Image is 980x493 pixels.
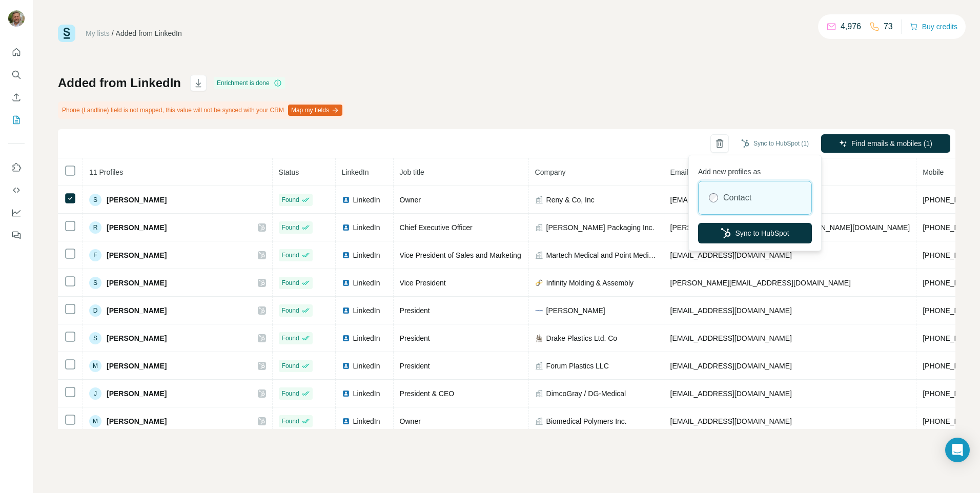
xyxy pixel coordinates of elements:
p: 4,976 [841,20,861,33]
span: Job title [400,168,424,176]
span: DimcoGray / DG-Medical [546,388,626,399]
img: LinkedIn logo [342,389,350,398]
button: Map my fields [288,105,342,116]
span: [EMAIL_ADDRESS][DOMAIN_NAME] [670,196,792,204]
span: [PERSON_NAME] [107,416,167,426]
span: [PERSON_NAME] [107,388,167,399]
div: S [89,277,101,289]
img: company-logo [535,334,543,342]
div: Open Intercom Messenger [945,438,970,462]
button: Enrich CSV [8,88,25,107]
button: Quick start [8,43,25,61]
span: Status [279,168,299,176]
span: Found [282,278,299,287]
a: My lists [86,29,110,37]
li: / [112,28,114,38]
span: Found [282,195,299,204]
span: Martech Medical and Point Medical [546,250,658,260]
span: [PERSON_NAME] [107,305,167,316]
div: R [89,221,101,234]
span: Mobile [923,168,944,176]
button: Feedback [8,226,25,244]
span: LinkedIn [353,416,380,426]
span: [EMAIL_ADDRESS][DOMAIN_NAME] [670,306,792,315]
div: S [89,332,101,344]
span: [EMAIL_ADDRESS][DOMAIN_NAME] [670,389,792,398]
span: President [400,306,430,315]
span: LinkedIn [353,388,380,399]
span: Owner [400,196,421,204]
span: [PERSON_NAME] [107,195,167,205]
span: President [400,362,430,370]
span: [PERSON_NAME] [107,361,167,371]
span: [PERSON_NAME][EMAIL_ADDRESS][DOMAIN_NAME] [670,279,851,287]
span: LinkedIn [353,305,380,316]
span: LinkedIn [353,361,380,371]
div: M [89,360,101,372]
span: [PERSON_NAME] [107,333,167,343]
span: Infinity Molding & Assembly [546,278,634,288]
span: Vice President of Sales and Marketing [400,251,521,259]
img: LinkedIn logo [342,306,350,315]
img: LinkedIn logo [342,334,350,342]
span: [PERSON_NAME][EMAIL_ADDRESS][PERSON_NAME][DOMAIN_NAME] [670,223,910,232]
button: Dashboard [8,203,25,222]
span: LinkedIn [353,222,380,233]
button: My lists [8,111,25,129]
div: D [89,304,101,317]
span: [PERSON_NAME] [107,278,167,288]
span: [PERSON_NAME] [107,222,167,233]
button: Buy credits [910,19,957,34]
button: Use Surfe on LinkedIn [8,158,25,177]
span: Found [282,389,299,398]
span: LinkedIn [353,250,380,260]
button: Sync to HubSpot (1) [734,136,816,151]
p: 73 [884,20,893,33]
div: F [89,249,101,261]
img: company-logo [535,279,543,287]
span: [EMAIL_ADDRESS][DOMAIN_NAME] [670,334,792,342]
button: Find emails & mobiles (1) [821,134,950,153]
span: President [400,334,430,342]
img: LinkedIn logo [342,362,350,370]
span: Chief Executive Officer [400,223,473,232]
img: LinkedIn logo [342,251,350,259]
div: M [89,415,101,427]
span: [EMAIL_ADDRESS][DOMAIN_NAME] [670,417,792,425]
span: President & CEO [400,389,455,398]
span: [PERSON_NAME] Packaging Inc. [546,222,655,233]
img: LinkedIn logo [342,223,350,232]
span: Found [282,334,299,343]
button: Sync to HubSpot [698,223,812,243]
button: Use Surfe API [8,181,25,199]
div: S [89,194,101,206]
img: LinkedIn logo [342,279,350,287]
p: Add new profiles as [698,162,812,177]
span: [PERSON_NAME] [107,250,167,260]
h1: Added from LinkedIn [58,75,181,91]
span: LinkedIn [342,168,369,176]
img: LinkedIn logo [342,417,350,425]
span: Drake Plastics Ltd. Co [546,333,618,343]
span: Found [282,361,299,371]
span: [PERSON_NAME] [546,305,605,316]
span: Reny & Co, Inc [546,195,595,205]
img: Avatar [8,10,25,27]
button: Search [8,66,25,84]
span: LinkedIn [353,195,380,205]
span: Find emails & mobiles (1) [851,138,932,149]
div: Added from LinkedIn [116,28,182,38]
div: Phone (Landline) field is not mapped, this value will not be synced with your CRM [58,101,344,119]
span: Owner [400,417,421,425]
span: Found [282,306,299,315]
span: Found [282,223,299,232]
span: [EMAIL_ADDRESS][DOMAIN_NAME] [670,362,792,370]
span: 11 Profiles [89,168,123,176]
img: LinkedIn logo [342,196,350,204]
span: Biomedical Polymers Inc. [546,416,627,426]
img: company-logo [535,306,543,315]
div: Enrichment is done [214,77,285,89]
img: Surfe Logo [58,25,75,42]
span: LinkedIn [353,333,380,343]
span: [EMAIL_ADDRESS][DOMAIN_NAME] [670,251,792,259]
